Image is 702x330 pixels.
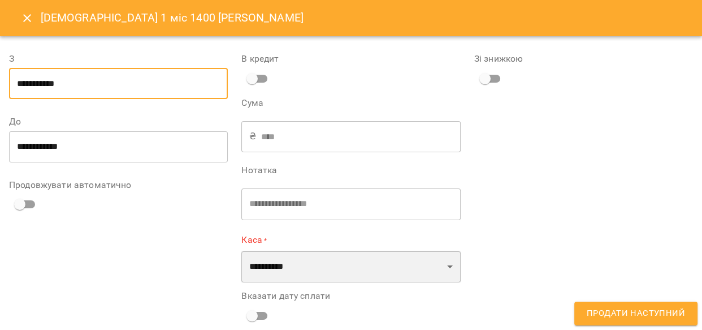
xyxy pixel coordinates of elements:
label: Каса [241,234,460,247]
h6: [DEMOGRAPHIC_DATA] 1 міс 1400 [PERSON_NAME] [41,9,304,27]
button: Продати наступний [574,302,697,325]
label: Сума [241,98,460,108]
button: Close [14,5,41,32]
p: ₴ [249,130,256,143]
label: До [9,117,228,126]
label: Продовжувати автоматично [9,181,228,190]
label: В кредит [241,54,460,63]
label: Нотатка [241,166,460,175]
label: Зі знижкою [474,54,693,63]
span: Продати наступний [587,306,685,321]
label: З [9,54,228,63]
label: Вказати дату сплати [241,292,460,301]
